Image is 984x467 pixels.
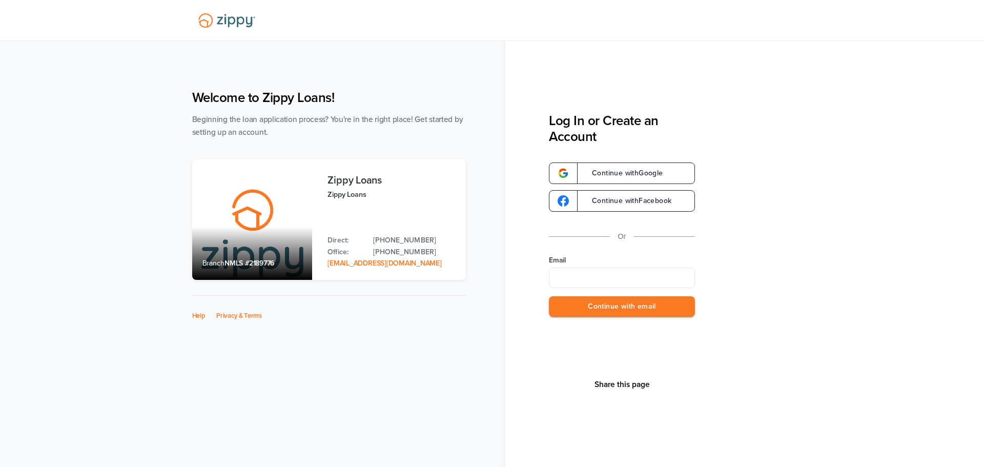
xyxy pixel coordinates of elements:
span: Continue with Facebook [582,197,671,205]
p: Zippy Loans [327,189,455,200]
label: Email [549,255,695,266]
a: google-logoContinue withGoogle [549,163,695,184]
p: Or [618,230,626,243]
img: google-logo [558,195,569,207]
a: Email Address: zippyguide@zippymh.com [327,259,441,268]
a: Help [192,312,206,320]
a: Privacy & Terms [216,312,262,320]
h1: Welcome to Zippy Loans! [192,90,466,106]
button: Continue with email [549,296,695,317]
span: NMLS #2189776 [224,259,274,268]
img: google-logo [558,168,569,179]
p: Direct: [327,235,363,246]
a: Office Phone: 512-975-2947 [373,247,455,258]
a: google-logoContinue withFacebook [549,190,695,212]
input: Email Address [549,268,695,288]
p: Office: [327,247,363,258]
span: Beginning the loan application process? You're in the right place! Get started by setting up an a... [192,115,463,137]
img: Lender Logo [192,9,261,32]
span: Continue with Google [582,170,663,177]
a: Direct Phone: 512-975-2947 [373,235,455,246]
h3: Log In or Create an Account [549,113,695,145]
h3: Zippy Loans [327,175,455,186]
span: Branch [202,259,225,268]
button: Share This Page [591,379,653,390]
